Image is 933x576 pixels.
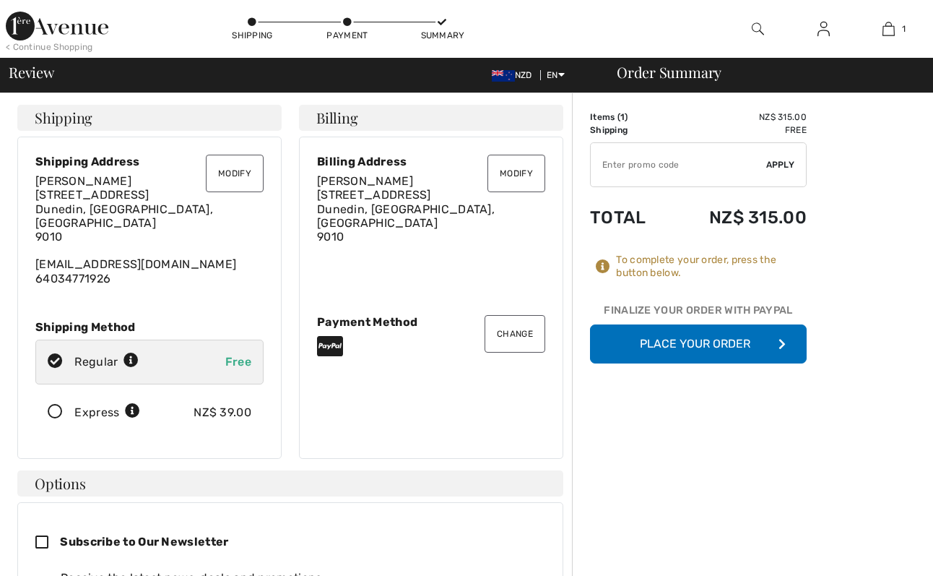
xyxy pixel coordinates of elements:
[902,22,906,35] span: 1
[317,315,545,329] div: Payment Method
[752,20,764,38] img: search the website
[620,112,625,122] span: 1
[857,20,921,38] a: 1
[9,65,54,79] span: Review
[6,40,93,53] div: < Continue Shopping
[591,143,766,186] input: Promo code
[485,315,545,353] button: Change
[766,158,795,171] span: Apply
[882,20,895,38] img: My Bag
[590,324,807,364] button: Place Your Order
[492,70,538,80] span: NZD
[6,12,108,40] img: 1ère Avenue
[590,193,669,242] td: Total
[74,353,139,371] div: Regular
[35,111,92,125] span: Shipping
[231,29,274,42] div: Shipping
[206,155,264,192] button: Modify
[316,111,357,125] span: Billing
[74,404,140,421] div: Express
[487,155,545,192] button: Modify
[669,193,807,242] td: NZ$ 315.00
[590,111,669,124] td: Items ( )
[35,174,131,188] span: [PERSON_NAME]
[35,188,213,244] span: [STREET_ADDRESS] Dunedin, [GEOGRAPHIC_DATA], [GEOGRAPHIC_DATA] 9010
[35,174,264,285] div: [EMAIL_ADDRESS][DOMAIN_NAME] 64034771926
[194,404,251,421] div: NZ$ 39.00
[326,29,369,42] div: Payment
[806,20,841,38] a: Sign In
[547,70,565,80] span: EN
[669,111,807,124] td: NZ$ 315.00
[590,124,669,137] td: Shipping
[317,174,413,188] span: [PERSON_NAME]
[17,470,563,497] h4: Options
[492,70,515,82] img: New Zealand Dollar
[60,535,228,549] span: Subscribe to Our Newsletter
[317,155,545,168] div: Billing Address
[421,29,464,42] div: Summary
[599,65,924,79] div: Order Summary
[817,20,830,38] img: My Info
[317,188,495,244] span: [STREET_ADDRESS] Dunedin, [GEOGRAPHIC_DATA], [GEOGRAPHIC_DATA] 9010
[35,320,264,334] div: Shipping Method
[35,155,264,168] div: Shipping Address
[590,303,807,324] div: Finalize Your Order with PayPal
[669,124,807,137] td: Free
[225,355,251,369] span: Free
[616,254,807,280] div: To complete your order, press the button below.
